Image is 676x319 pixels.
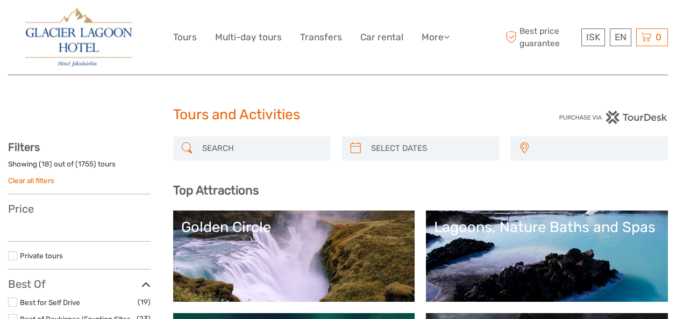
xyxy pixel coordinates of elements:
span: (19) [138,296,151,308]
h3: Price [8,202,151,215]
b: Top Attractions [173,183,259,198]
img: 2790-86ba44ba-e5e5-4a53-8ab7-28051417b7bc_logo_big.jpg [26,8,132,67]
h3: Best Of [8,278,151,291]
a: Tours [173,30,197,45]
span: Best price guarantee [503,25,579,49]
div: Showing ( ) out of ( ) tours [8,159,151,176]
img: PurchaseViaTourDesk.png [559,111,668,124]
h1: Tours and Activities [173,106,503,124]
div: EN [610,28,631,46]
a: Clear all filters [8,176,54,185]
a: More [422,30,450,45]
a: Multi-day tours [215,30,282,45]
span: ISK [586,32,600,42]
div: Lagoons, Nature Baths and Spas [434,219,660,236]
div: Golden Circle [181,219,407,236]
a: Transfers [300,30,342,45]
a: Golden Circle [181,219,407,294]
strong: Filters [8,141,40,154]
a: Best for Self Drive [20,298,80,307]
a: Private tours [20,251,63,260]
a: Lagoons, Nature Baths and Spas [434,219,660,294]
label: 1755 [78,159,94,169]
label: 18 [41,159,49,169]
input: SELECT DATES [367,139,494,158]
input: SEARCH [198,139,325,158]
a: Car rental [360,30,403,45]
span: 0 [654,32,663,42]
